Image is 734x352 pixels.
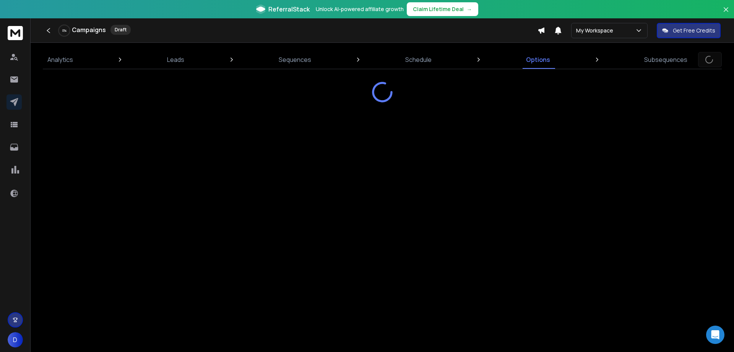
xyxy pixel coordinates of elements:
[8,332,23,347] button: D
[576,27,616,34] p: My Workspace
[721,5,731,23] button: Close banner
[279,55,311,64] p: Sequences
[644,55,687,64] p: Subsequences
[673,27,715,34] p: Get Free Credits
[526,55,550,64] p: Options
[162,50,189,69] a: Leads
[62,28,67,33] p: 0 %
[47,55,73,64] p: Analytics
[640,50,692,69] a: Subsequences
[706,326,724,344] div: Open Intercom Messenger
[521,50,555,69] a: Options
[72,25,106,34] h1: Campaigns
[316,5,404,13] p: Unlock AI-powered affiliate growth
[401,50,436,69] a: Schedule
[405,55,432,64] p: Schedule
[167,55,184,64] p: Leads
[407,2,478,16] button: Claim Lifetime Deal→
[274,50,316,69] a: Sequences
[657,23,721,38] button: Get Free Credits
[467,5,472,13] span: →
[43,50,78,69] a: Analytics
[110,25,131,35] div: Draft
[268,5,310,14] span: ReferralStack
